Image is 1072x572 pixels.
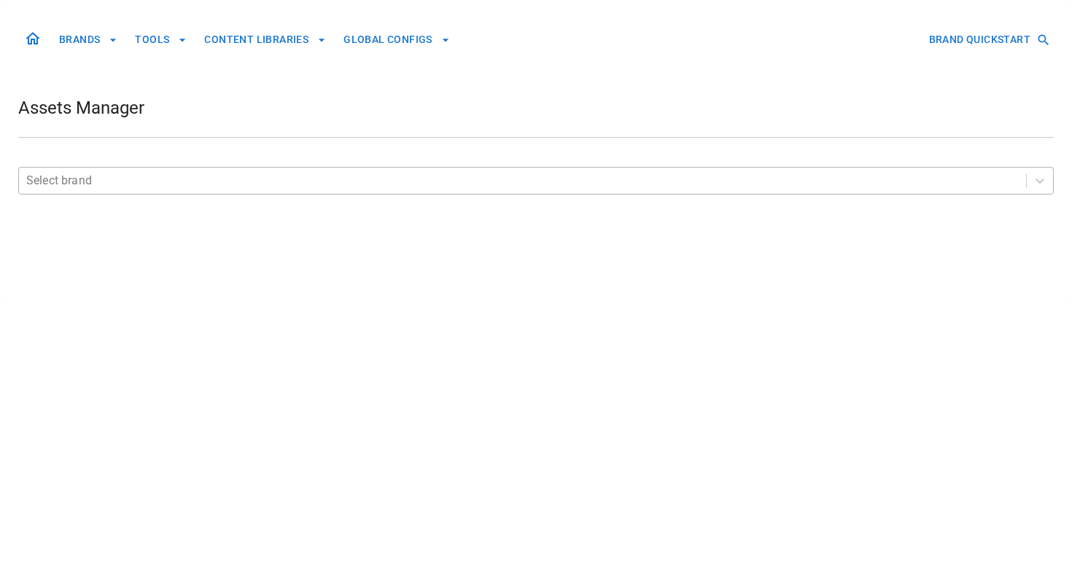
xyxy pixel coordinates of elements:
button: CONTENT LIBRARIES [198,26,332,53]
button: BRANDS [53,26,123,53]
button: GLOBAL CONFIGS [338,26,456,53]
button: TOOLS [129,26,193,53]
h1: Assets Manager [18,96,144,120]
button: BRAND QUICKSTART [923,26,1054,53]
